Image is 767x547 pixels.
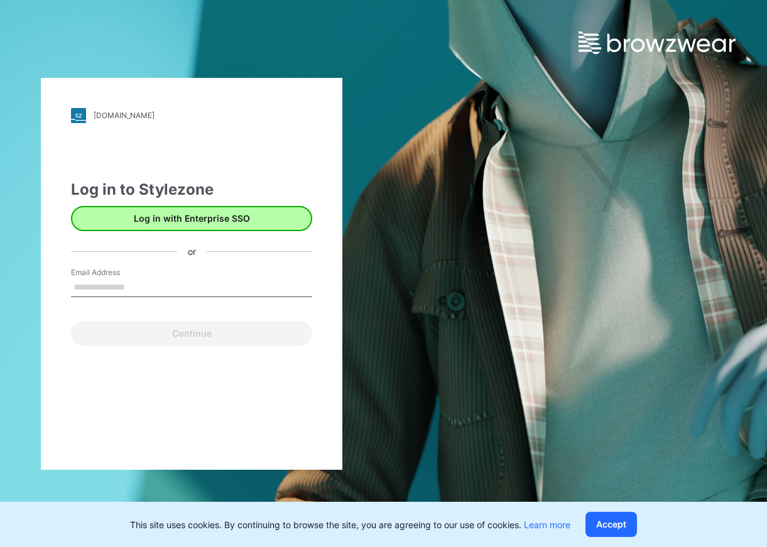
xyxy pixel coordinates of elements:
[94,111,155,120] div: [DOMAIN_NAME]
[71,267,159,278] label: Email Address
[71,108,312,123] a: [DOMAIN_NAME]
[130,518,570,531] p: This site uses cookies. By continuing to browse the site, you are agreeing to our use of cookies.
[71,206,312,231] button: Log in with Enterprise SSO
[178,245,206,258] div: or
[585,512,637,537] button: Accept
[71,178,312,201] div: Log in to Stylezone
[71,108,86,123] img: stylezone-logo.562084cfcfab977791bfbf7441f1a819.svg
[579,31,736,54] img: browzwear-logo.e42bd6dac1945053ebaf764b6aa21510.svg
[524,519,570,530] a: Learn more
